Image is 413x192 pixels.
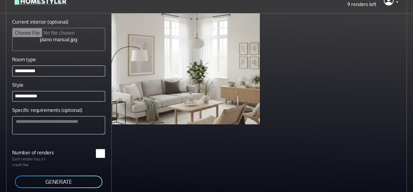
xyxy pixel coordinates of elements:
[9,156,59,168] p: Each render has a 1 credit fee
[337,1,377,8] p: 9 renders left
[12,56,36,63] label: Room type
[12,18,68,25] label: Current interior (optional)
[9,149,59,156] label: Number of renders
[12,106,82,114] label: Specific requirements (optional)
[12,81,23,89] label: Style
[14,175,103,189] button: GENERATE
